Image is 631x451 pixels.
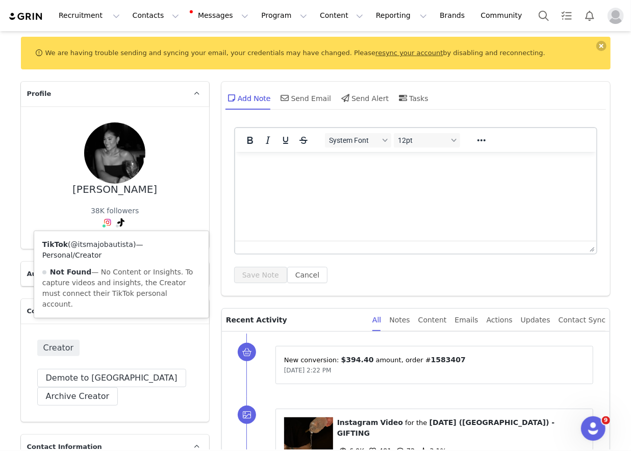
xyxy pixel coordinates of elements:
[455,309,478,332] div: Emails
[398,136,448,144] span: 12pt
[37,387,118,406] button: Archive Creator
[287,267,327,283] button: Cancel
[337,418,378,427] span: Instagram
[556,4,578,27] a: Tasks
[533,4,555,27] button: Search
[559,309,606,332] div: Contact Sync
[42,268,193,308] span: — No Content or Insights. To capture videos and insights, the Creator must connect their TikTok p...
[235,152,597,241] iframe: Rich Text Area
[37,369,186,387] button: Demote to [GEOGRAPHIC_DATA]
[186,4,255,27] button: Messages
[127,4,185,27] button: Contacts
[279,86,332,110] div: Send Email
[581,416,605,441] iframe: Intercom live chat
[68,240,136,248] span: ( )
[578,4,601,27] button: Notifications
[21,37,611,69] div: We are having trouble sending and syncing your email, your credentials may have changed. Please b...
[375,49,443,57] a: resync your account
[602,416,610,424] span: 9
[71,240,133,248] a: @itsmajobautista
[42,240,68,248] strong: TikTok
[50,268,91,276] strong: Not Found
[284,367,332,374] span: [DATE] 2:22 PM
[370,4,433,27] button: Reporting
[277,133,294,147] button: Underline
[27,89,52,99] span: Profile
[434,4,474,27] a: Brands
[226,309,364,331] p: Recent Activity
[295,133,312,147] button: Strikethrough
[394,133,460,147] button: Font sizes
[314,4,369,27] button: Content
[53,4,126,27] button: Recruitment
[8,12,44,21] img: grin logo
[284,355,585,365] p: New conversion: ⁨ ⁩ amount⁨⁩⁨, order #⁨ ⁩⁩
[104,218,112,227] img: instagram.svg
[337,418,555,437] span: [DATE] ([GEOGRAPHIC_DATA]) - GIFTING
[381,418,403,427] span: Video
[339,86,389,110] div: Send Alert
[372,309,381,332] div: All
[337,417,585,439] p: ⁨ ⁩ ⁨ ⁩ for the ⁨ ⁩
[487,309,513,332] div: Actions
[389,309,410,332] div: Notes
[27,269,93,279] span: Audience Reports
[521,309,550,332] div: Updates
[397,86,428,110] div: Tasks
[91,206,139,216] div: 38K followers
[586,241,596,254] div: Press the Up and Down arrow keys to resize the editor.
[84,122,145,184] img: 46819fc1-7e70-4331-8eb8-55270752df2c.jpg
[241,133,259,147] button: Bold
[341,356,374,364] span: $394.40
[234,267,287,283] button: Save Note
[431,356,466,364] span: 1583407
[27,306,75,316] span: Contact Type
[329,136,379,144] span: System Font
[225,86,271,110] div: Add Note
[259,133,276,147] button: Italic
[473,133,490,147] button: Reveal or hide additional toolbar items
[72,184,157,195] div: [PERSON_NAME]
[418,309,447,332] div: Content
[608,8,624,24] img: placeholder-profile.jpg
[255,4,313,27] button: Program
[475,4,533,27] a: Community
[325,133,391,147] button: Fonts
[37,340,80,356] span: Creator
